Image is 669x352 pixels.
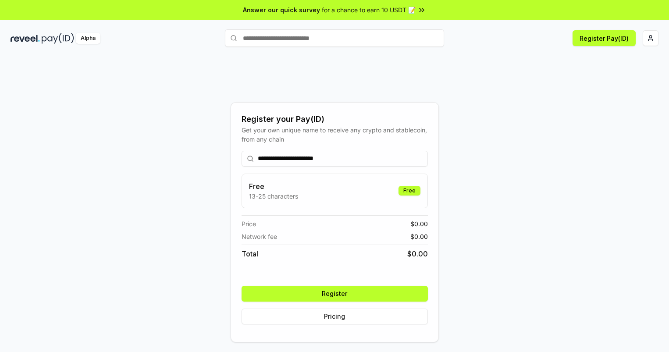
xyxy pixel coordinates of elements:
[407,249,428,259] span: $ 0.00
[242,219,256,228] span: Price
[399,186,420,196] div: Free
[322,5,416,14] span: for a chance to earn 10 USDT 📝
[573,30,636,46] button: Register Pay(ID)
[242,113,428,125] div: Register your Pay(ID)
[243,5,320,14] span: Answer our quick survey
[410,232,428,241] span: $ 0.00
[242,125,428,144] div: Get your own unique name to receive any crypto and stablecoin, from any chain
[242,286,428,302] button: Register
[242,249,258,259] span: Total
[242,309,428,324] button: Pricing
[11,33,40,44] img: reveel_dark
[249,181,298,192] h3: Free
[242,232,277,241] span: Network fee
[42,33,74,44] img: pay_id
[410,219,428,228] span: $ 0.00
[76,33,100,44] div: Alpha
[249,192,298,201] p: 13-25 characters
